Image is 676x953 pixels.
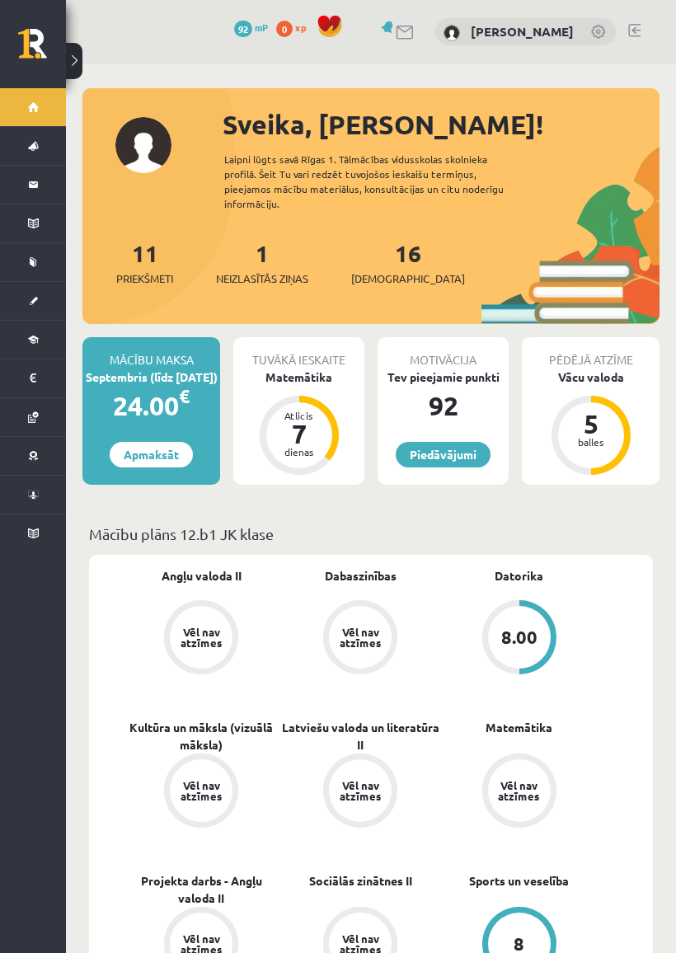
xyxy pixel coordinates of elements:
[275,420,324,447] div: 7
[295,21,306,34] span: xp
[351,238,465,287] a: 16[DEMOGRAPHIC_DATA]
[116,238,173,287] a: 11Priekšmeti
[309,872,412,890] a: Sociālās zinātnes II
[396,442,491,467] a: Piedāvājumi
[501,628,538,646] div: 8.00
[496,780,542,801] div: Vēl nav atzīmes
[444,25,460,41] img: Krista Herbsta
[514,935,524,953] div: 8
[325,567,397,584] a: Dabaszinības
[469,872,569,890] a: Sports un veselība
[122,600,281,678] a: Vēl nav atzīmes
[224,152,533,211] div: Laipni lūgts savā Rīgas 1. Tālmācības vidusskolas skolnieka profilā. Šeit Tu vari redzēt tuvojošo...
[281,719,440,753] a: Latviešu valoda un literatūra II
[337,780,383,801] div: Vēl nav atzīmes
[522,369,660,386] div: Vācu valoda
[275,447,324,457] div: dienas
[255,21,268,34] span: mP
[223,105,660,144] div: Sveika, [PERSON_NAME]!
[18,29,66,70] a: Rīgas 1. Tālmācības vidusskola
[276,21,314,34] a: 0 xp
[82,369,220,386] div: Septembris (līdz [DATE])
[216,270,308,287] span: Neizlasītās ziņas
[234,21,252,37] span: 92
[378,386,509,425] div: 92
[234,21,268,34] a: 92 mP
[233,369,364,386] div: Matemātika
[178,780,224,801] div: Vēl nav atzīmes
[522,369,660,477] a: Vācu valoda 5 balles
[486,719,552,736] a: Matemātika
[178,627,224,648] div: Vēl nav atzīmes
[566,437,616,447] div: balles
[82,386,220,425] div: 24.00
[216,238,308,287] a: 1Neizlasītās ziņas
[276,21,293,37] span: 0
[275,411,324,420] div: Atlicis
[337,627,383,648] div: Vēl nav atzīmes
[566,411,616,437] div: 5
[116,270,173,287] span: Priekšmeti
[351,270,465,287] span: [DEMOGRAPHIC_DATA]
[233,337,364,369] div: Tuvākā ieskaite
[179,384,190,408] span: €
[122,753,281,831] a: Vēl nav atzīmes
[439,753,599,831] a: Vēl nav atzīmes
[378,369,509,386] div: Tev pieejamie punkti
[110,442,193,467] a: Apmaksāt
[281,753,440,831] a: Vēl nav atzīmes
[89,523,653,545] p: Mācību plāns 12.b1 JK klase
[122,719,281,753] a: Kultūra un māksla (vizuālā māksla)
[233,369,364,477] a: Matemātika Atlicis 7 dienas
[495,567,543,584] a: Datorika
[378,337,509,369] div: Motivācija
[281,600,440,678] a: Vēl nav atzīmes
[471,23,574,40] a: [PERSON_NAME]
[439,600,599,678] a: 8.00
[162,567,242,584] a: Angļu valoda II
[522,337,660,369] div: Pēdējā atzīme
[82,337,220,369] div: Mācību maksa
[122,872,281,907] a: Projekta darbs - Angļu valoda II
